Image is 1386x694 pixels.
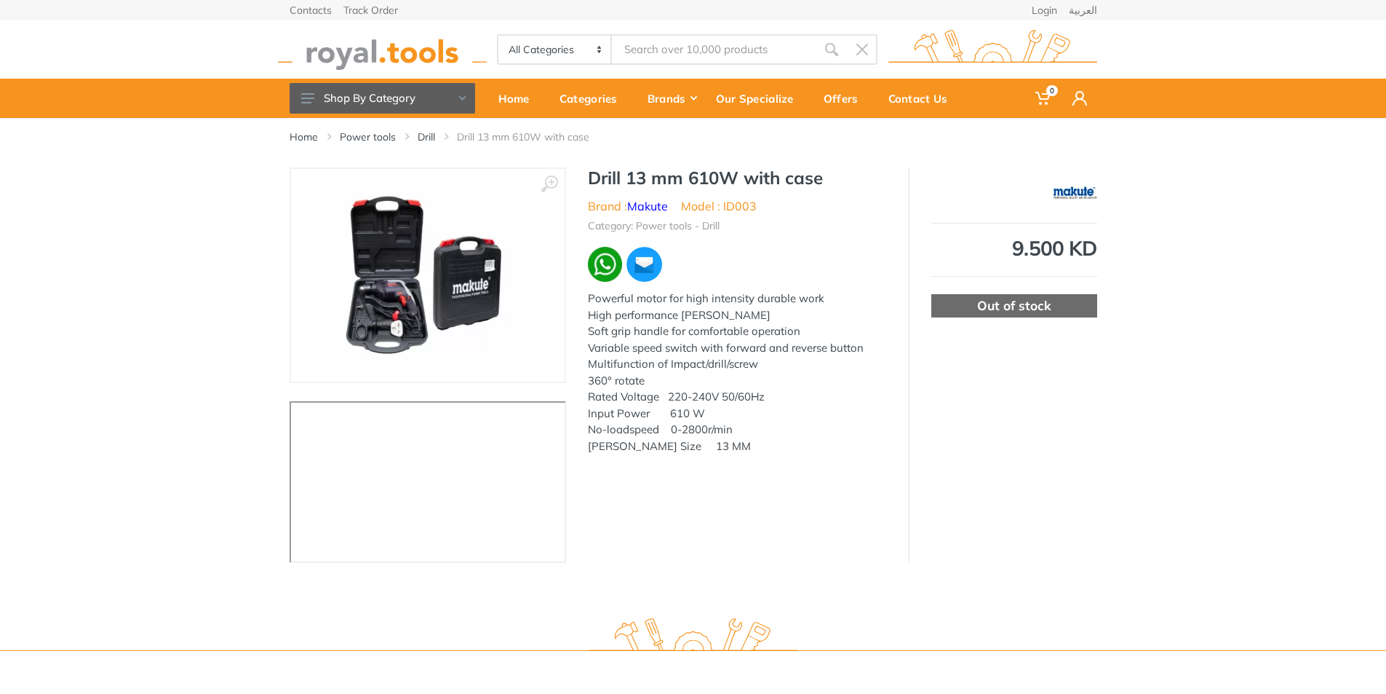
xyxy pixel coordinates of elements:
[549,83,637,114] div: Categories
[1046,85,1058,96] span: 0
[488,83,549,114] div: Home
[290,83,475,114] button: Shop By Category
[931,294,1097,318] div: Out of stock
[457,130,611,144] li: Drill 13 mm 610W with case
[612,34,816,65] input: Site search
[589,618,797,658] img: royal.tools Logo
[1032,5,1057,15] a: Login
[1054,175,1097,211] img: Makute
[588,167,886,189] h1: Drill 13 mm 610W with case
[625,245,663,283] img: ma.webp
[278,30,487,70] img: royal.tools Logo
[1069,5,1097,15] a: العربية
[627,199,668,213] a: Makute
[706,79,813,118] a: Our Specialize
[588,197,668,215] li: Brand :
[290,5,332,15] a: Contacts
[340,130,396,144] a: Power tools
[488,79,549,118] a: Home
[706,83,813,114] div: Our Specialize
[498,36,613,63] select: Category
[588,247,623,282] img: wa.webp
[290,130,318,144] a: Home
[637,83,706,114] div: Brands
[888,30,1097,70] img: royal.tools Logo
[418,130,435,144] a: Drill
[931,238,1097,259] div: 9.500 KD
[813,79,878,118] a: Offers
[878,83,968,114] div: Contact Us
[336,184,519,367] img: Royal Tools - Drill 13 mm 610W with case
[343,5,398,15] a: Track Order
[588,218,720,234] li: Category: Power tools - Drill
[1025,79,1062,118] a: 0
[588,291,886,454] div: Powerful motor for high intensity durable work High performance [PERSON_NAME] Soft grip handle fo...
[878,79,968,118] a: Contact Us
[813,83,878,114] div: Offers
[681,197,757,215] li: Model : ID003
[290,130,1097,144] nav: breadcrumb
[549,79,637,118] a: Categories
